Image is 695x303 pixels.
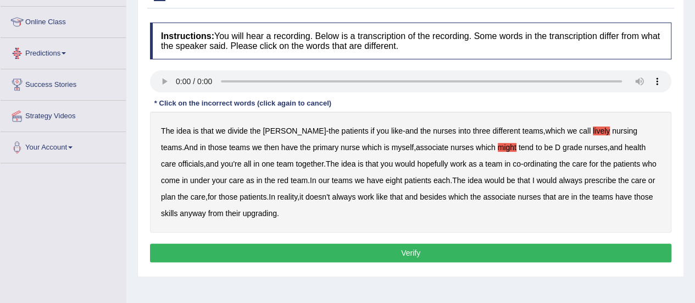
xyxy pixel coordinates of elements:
b: that [390,192,402,201]
b: are [558,192,569,201]
b: you [380,159,393,168]
b: In [269,192,275,201]
b: D [555,143,560,152]
a: Your Account [1,132,126,159]
b: associate [416,143,448,152]
b: and [609,143,622,152]
b: and [205,159,218,168]
b: for [589,159,598,168]
b: doesn't [305,192,330,201]
b: nurse [341,143,360,152]
b: the [329,126,339,135]
b: who [642,159,657,168]
div: - - , . , , , . - . . , . , . [150,112,671,233]
b: have [615,192,632,201]
b: which [448,192,468,201]
b: the [420,126,431,135]
b: and [405,192,418,201]
b: upgrading [243,209,277,218]
a: Online Class [1,7,126,34]
b: team [485,159,502,168]
b: nursing [612,126,637,135]
b: from [208,209,224,218]
b: that [201,126,213,135]
b: myself [392,143,414,152]
b: The [161,126,174,135]
b: officials [178,159,203,168]
b: into [458,126,471,135]
b: the [618,176,629,185]
b: hopefully [417,159,448,168]
b: red [277,176,288,185]
b: nurses [451,143,474,152]
b: teams [161,143,182,152]
a: Predictions [1,38,126,65]
b: idea [468,176,482,185]
b: which [476,143,496,152]
div: * Click on the incorrect words (click again to cancel) [150,98,336,108]
b: the [601,159,611,168]
a: Strategy Videos [1,101,126,128]
b: those [219,192,237,201]
b: that [365,159,378,168]
b: eight [386,176,402,185]
b: patients [613,159,640,168]
b: if [370,126,374,135]
b: would [536,176,557,185]
b: always [332,192,355,201]
b: care [161,159,176,168]
b: skills [161,209,177,218]
b: tend [519,143,533,152]
b: one [262,159,274,168]
b: the [559,159,570,168]
b: care [631,176,646,185]
b: team [276,159,293,168]
b: health [625,143,646,152]
b: their [225,209,240,218]
b: come [161,176,180,185]
b: in [200,143,206,152]
b: always [559,176,582,185]
b: you're [221,159,242,168]
b: might [498,143,516,152]
b: a [479,159,483,168]
b: be [507,176,515,185]
b: we [355,176,365,185]
b: your [212,176,227,185]
b: is [193,126,198,135]
b: teams [229,143,250,152]
b: The [452,176,465,185]
b: patients [341,126,368,135]
b: in [571,192,577,201]
b: teams [522,126,543,135]
b: that [543,192,555,201]
b: ordinating [523,159,557,168]
b: team [291,176,308,185]
b: idea [341,159,355,168]
b: then [264,143,279,152]
b: prescribe [585,176,616,185]
b: as [469,159,477,168]
b: nurses [585,143,608,152]
b: besides [420,192,446,201]
a: Success Stories [1,69,126,97]
b: for [208,192,216,201]
b: care [229,176,244,185]
b: each [433,176,450,185]
b: to [536,143,542,152]
b: have [281,143,298,152]
b: the [177,192,188,201]
b: we [216,126,226,135]
b: divide [227,126,248,135]
b: care [191,192,205,201]
b: [PERSON_NAME] [263,126,326,135]
b: teams [332,176,353,185]
b: or [648,176,655,185]
b: work [358,192,374,201]
b: anyway [180,209,205,218]
b: the [250,126,260,135]
b: lively [593,126,610,135]
b: and [405,126,418,135]
b: in [182,176,188,185]
b: The [326,159,339,168]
